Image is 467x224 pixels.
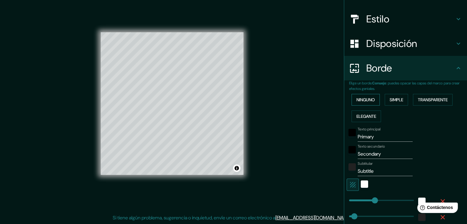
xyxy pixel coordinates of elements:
button: negro [348,146,356,153]
div: Estilo [344,7,467,31]
button: negro [348,129,356,136]
font: Si tiene algún problema, sugerencia o inquietud, envíe un correo electrónico a [113,214,275,221]
button: Elegante [352,110,381,122]
font: Disposición [366,37,417,50]
button: Ninguno [352,94,380,106]
button: Activar o desactivar atribución [233,164,240,172]
font: Borde [366,62,392,75]
font: Consejo [372,81,386,86]
div: Borde [344,56,467,80]
div: Disposición [344,31,467,56]
font: Ninguno [356,97,375,102]
font: Elegante [356,114,376,119]
font: Elige un borde. [349,81,372,86]
button: Transparente [413,94,453,106]
font: Subtitular [358,161,373,166]
font: Simple [390,97,403,102]
a: [EMAIL_ADDRESS][DOMAIN_NAME] [275,214,351,221]
font: Texto secundario [358,144,385,149]
button: blanco [361,180,368,188]
font: Estilo [366,13,389,25]
font: Texto principal [358,127,380,132]
font: : puedes opacar las capas del marco para crear efectos geniales. [349,81,460,91]
button: Simple [385,94,408,106]
button: color-222222 [348,163,356,171]
iframe: Lanzador de widgets de ayuda [412,200,460,217]
button: blanco [418,198,426,205]
font: Transparente [418,97,448,102]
